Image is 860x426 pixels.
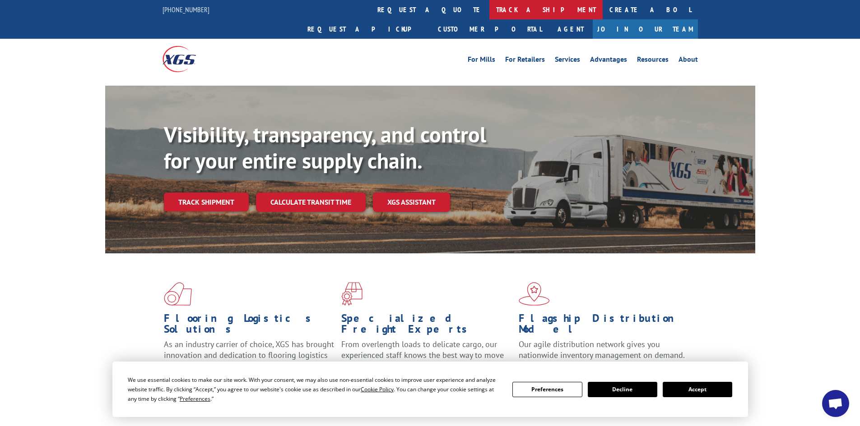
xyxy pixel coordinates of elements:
[663,382,732,397] button: Accept
[519,339,685,360] span: Our agile distribution network gives you nationwide inventory management on demand.
[519,282,550,306] img: xgs-icon-flagship-distribution-model-red
[164,339,334,371] span: As an industry carrier of choice, XGS has brought innovation and dedication to flooring logistics...
[164,282,192,306] img: xgs-icon-total-supply-chain-intelligence-red
[164,192,249,211] a: Track shipment
[512,382,582,397] button: Preferences
[341,282,363,306] img: xgs-icon-focused-on-flooring-red
[519,313,689,339] h1: Flagship Distribution Model
[164,120,486,174] b: Visibility, transparency, and control for your entire supply chain.
[593,19,698,39] a: Join Our Team
[431,19,549,39] a: Customer Portal
[301,19,431,39] a: Request a pickup
[361,385,394,393] span: Cookie Policy
[180,395,210,403] span: Preferences
[341,339,512,379] p: From overlength loads to delicate cargo, our experienced staff knows the best way to move your fr...
[256,192,366,212] a: Calculate transit time
[112,362,748,417] div: Cookie Consent Prompt
[549,19,593,39] a: Agent
[555,56,580,66] a: Services
[163,5,209,14] a: [PHONE_NUMBER]
[590,56,627,66] a: Advantages
[373,192,450,212] a: XGS ASSISTANT
[468,56,495,66] a: For Mills
[341,313,512,339] h1: Specialized Freight Experts
[822,390,849,417] div: Open chat
[637,56,669,66] a: Resources
[505,56,545,66] a: For Retailers
[128,375,502,403] div: We use essential cookies to make our site work. With your consent, we may also use non-essential ...
[679,56,698,66] a: About
[588,382,657,397] button: Decline
[164,313,335,339] h1: Flooring Logistics Solutions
